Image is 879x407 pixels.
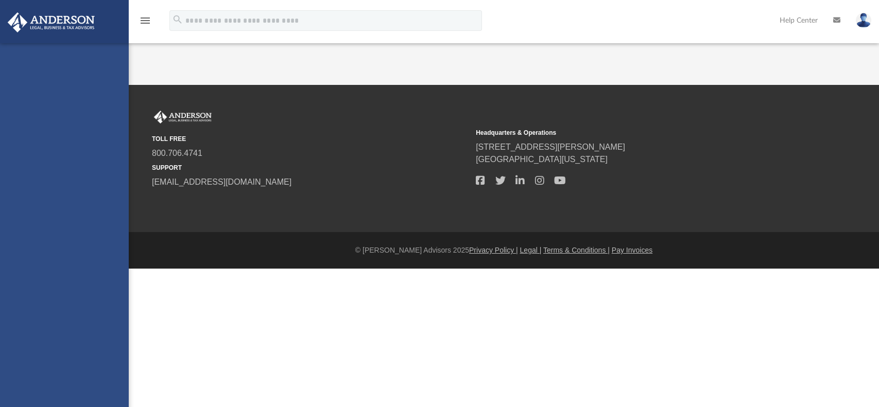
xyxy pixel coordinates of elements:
img: User Pic [856,13,871,28]
a: Legal | [520,246,542,254]
img: Anderson Advisors Platinum Portal [5,12,98,32]
a: 800.706.4741 [152,149,202,157]
a: [STREET_ADDRESS][PERSON_NAME] [476,143,625,151]
a: Terms & Conditions | [543,246,610,254]
small: Headquarters & Operations [476,128,792,137]
small: SUPPORT [152,163,469,172]
a: menu [139,20,151,27]
div: © [PERSON_NAME] Advisors 2025 [129,245,879,256]
a: [GEOGRAPHIC_DATA][US_STATE] [476,155,608,164]
a: Privacy Policy | [469,246,518,254]
i: menu [139,14,151,27]
img: Anderson Advisors Platinum Portal [152,111,214,124]
a: [EMAIL_ADDRESS][DOMAIN_NAME] [152,178,291,186]
a: Pay Invoices [612,246,652,254]
i: search [172,14,183,25]
small: TOLL FREE [152,134,469,144]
